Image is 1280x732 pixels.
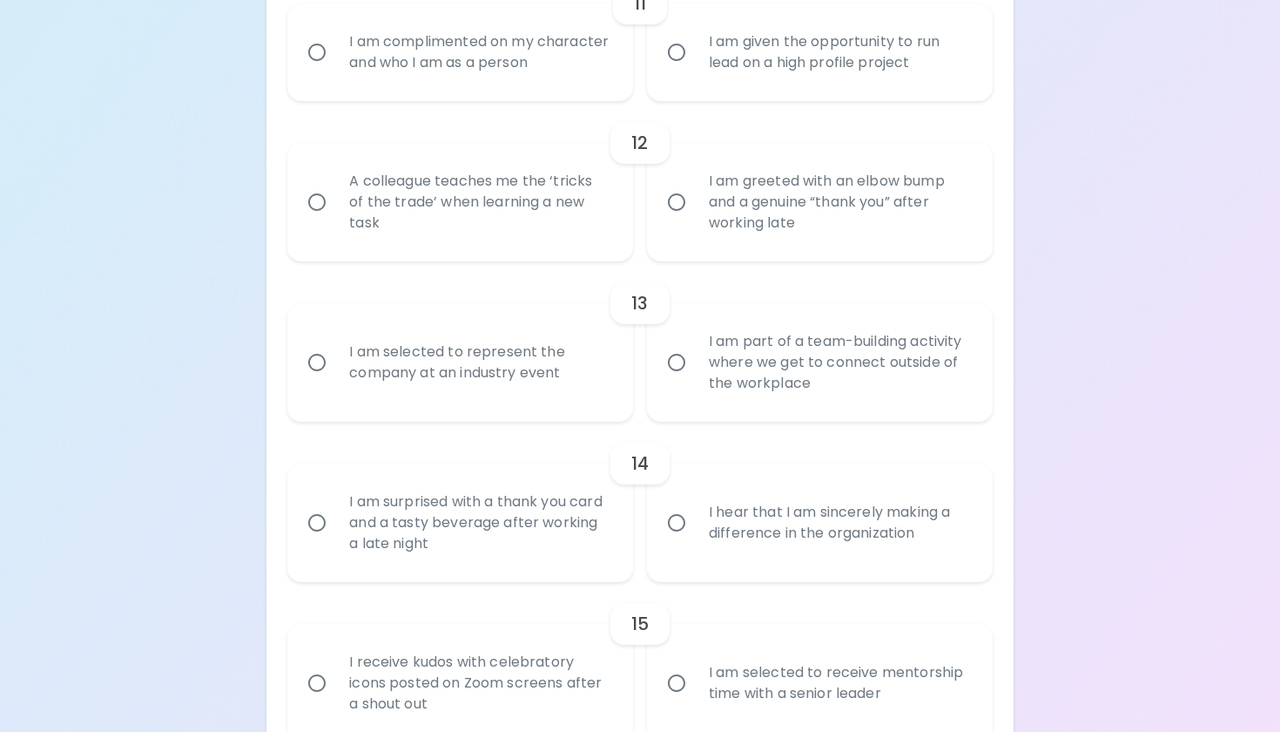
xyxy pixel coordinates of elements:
[695,150,983,254] div: I am greeted with an elbow bump and a genuine “thank you” after working late
[631,450,649,478] h6: 14
[695,641,983,725] div: I am selected to receive mentorship time with a senior leader
[287,422,993,582] div: choice-group-check
[287,101,993,261] div: choice-group-check
[335,321,623,404] div: I am selected to represent the company at an industry event
[695,481,983,565] div: I hear that I am sincerely making a difference in the organization
[335,10,623,94] div: I am complimented on my character and who I am as a person
[631,289,648,317] h6: 13
[631,129,648,157] h6: 12
[631,610,649,638] h6: 15
[287,261,993,422] div: choice-group-check
[695,310,983,415] div: I am part of a team-building activity where we get to connect outside of the workplace
[695,10,983,94] div: I am given the opportunity to run lead on a high profile project
[335,471,623,575] div: I am surprised with a thank you card and a tasty beverage after working a late night
[335,150,623,254] div: A colleague teaches me the ‘tricks of the trade’ when learning a new task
